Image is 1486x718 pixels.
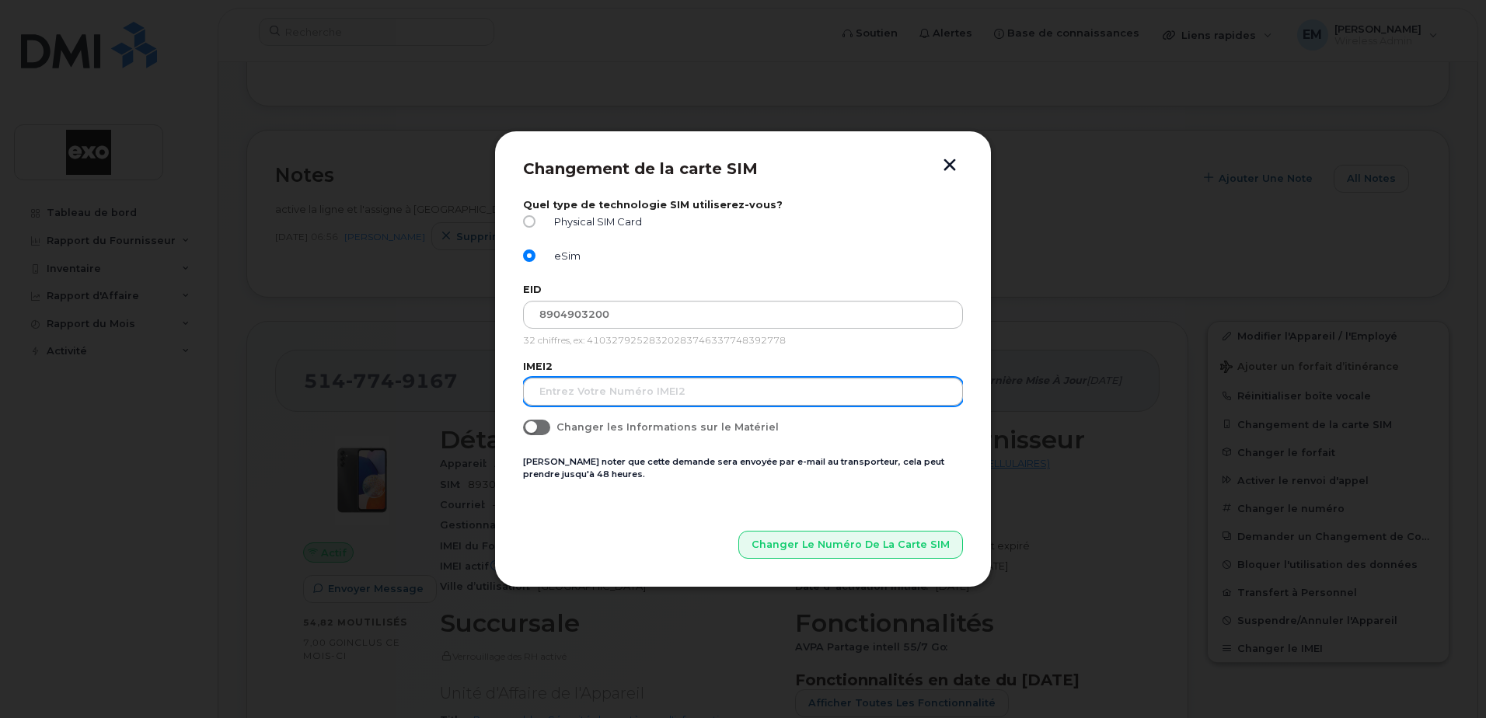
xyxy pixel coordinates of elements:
input: Entrez votre numéro EID [523,301,963,329]
span: Physical SIM Card [548,216,642,228]
p: 32 chiffres, ex: 41032792528320283746337748392778 [523,335,963,347]
label: IMEI2 [523,361,963,372]
span: Changement de la carte SIM [523,159,758,178]
span: eSim [548,250,581,262]
span: Changer le Numéro de la Carte SIM [752,537,950,552]
small: [PERSON_NAME] noter que cette demande sera envoyée par e-mail au transporteur, cela peut prendre ... [523,456,944,480]
input: Changer les Informations sur le Matériel [523,420,535,432]
label: Quel type de technologie SIM utiliserez-vous? [523,199,963,211]
input: Physical SIM Card [523,215,535,228]
input: eSim [523,249,535,262]
button: Changer le Numéro de la Carte SIM [738,531,963,559]
input: Entrez votre numéro IMEI2 [523,378,963,406]
span: Changer les Informations sur le Matériel [556,421,779,433]
label: EID [523,284,963,295]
